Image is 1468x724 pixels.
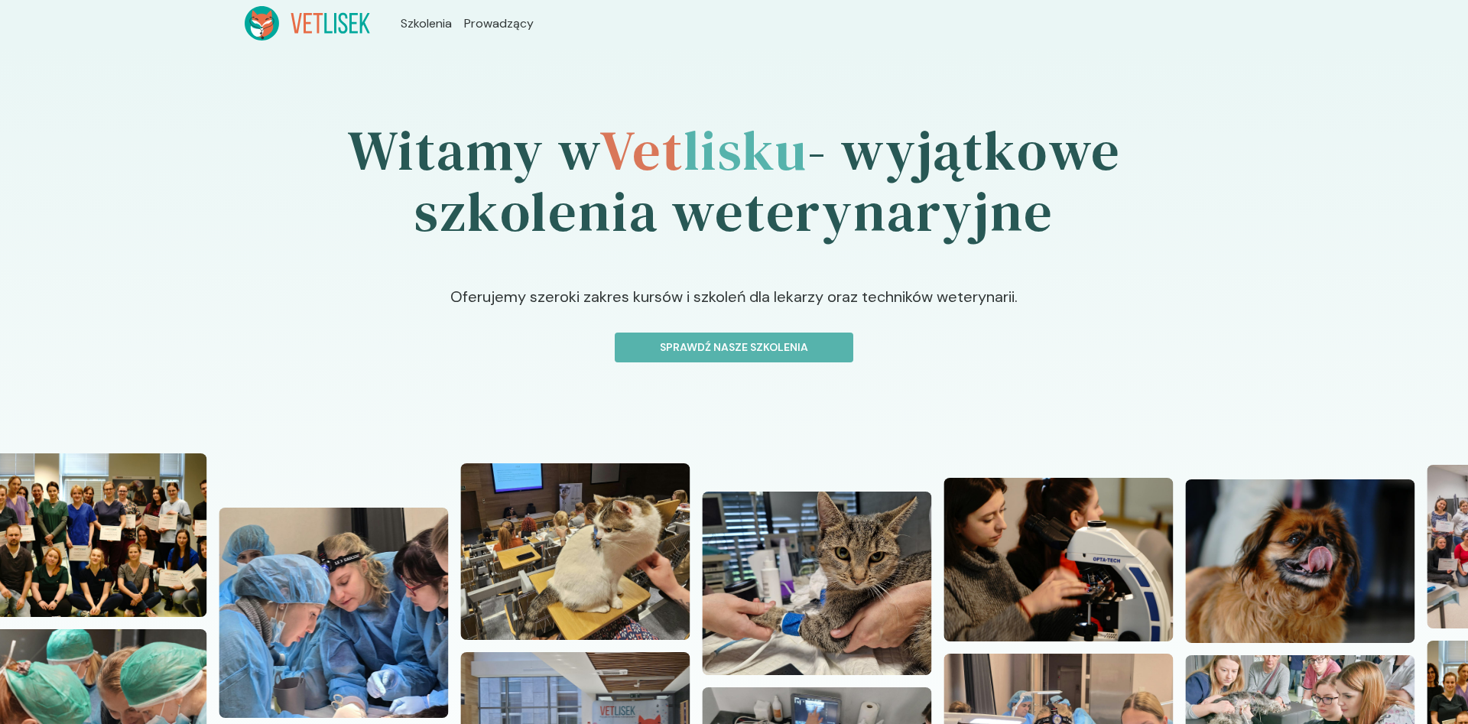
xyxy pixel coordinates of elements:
[401,15,452,33] a: Szkolenia
[460,463,690,640] img: Z2WOx5bqstJ98vaI_20240512_101618.jpg
[702,492,931,675] img: Z2WOuJbqstJ98vaF_20221127_125425.jpg
[219,508,448,718] img: Z2WOzZbqstJ98vaN_20241110_112957.jpg
[628,339,840,356] p: Sprawdź nasze szkolenia
[684,112,807,188] span: lisku
[245,285,1223,333] p: Oferujemy szeroki zakres kursów i szkoleń dla lekarzy oraz techników weterynarii.
[599,112,683,188] span: Vet
[464,15,534,33] a: Prowadzący
[245,77,1223,285] h1: Witamy w - wyjątkowe szkolenia weterynaryjne
[1185,479,1414,643] img: Z2WOn5bqstJ98vZ7_DSC06617.JPG
[615,333,853,362] button: Sprawdź nasze szkolenia
[943,478,1173,641] img: Z2WOrpbqstJ98vaB_DSC04907.JPG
